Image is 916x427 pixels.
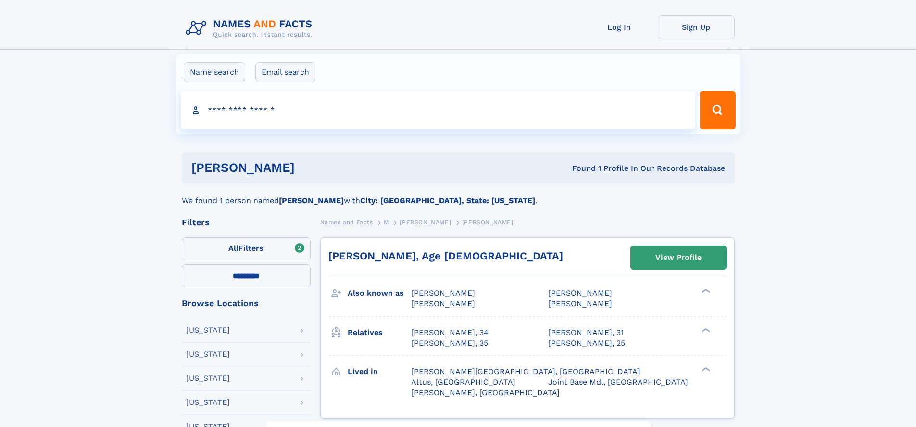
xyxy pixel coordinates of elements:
label: Filters [182,237,311,260]
span: Altus, [GEOGRAPHIC_DATA] [411,377,515,387]
span: [PERSON_NAME], [GEOGRAPHIC_DATA] [411,388,560,397]
div: [US_STATE] [186,326,230,334]
span: [PERSON_NAME] [411,288,475,298]
div: ❯ [699,288,711,294]
a: [PERSON_NAME], 34 [411,327,489,338]
span: [PERSON_NAME][GEOGRAPHIC_DATA], [GEOGRAPHIC_DATA] [411,367,640,376]
span: [PERSON_NAME] [548,299,612,308]
a: [PERSON_NAME], 31 [548,327,624,338]
span: [PERSON_NAME] [462,219,514,226]
div: We found 1 person named with . [182,183,735,207]
b: City: [GEOGRAPHIC_DATA], State: [US_STATE] [360,196,535,205]
b: [PERSON_NAME] [279,196,344,205]
span: [PERSON_NAME] [411,299,475,308]
div: ❯ [699,327,711,333]
a: View Profile [631,246,726,269]
button: Search Button [700,91,735,129]
input: search input [181,91,696,129]
div: [US_STATE] [186,350,230,358]
img: Logo Names and Facts [182,15,320,41]
span: [PERSON_NAME] [400,219,451,226]
div: [US_STATE] [186,399,230,406]
span: Joint Base Mdl, [GEOGRAPHIC_DATA] [548,377,688,387]
h3: Lived in [348,363,411,380]
span: M [384,219,389,226]
a: [PERSON_NAME], 35 [411,338,488,349]
span: [PERSON_NAME] [548,288,612,298]
h1: [PERSON_NAME] [191,162,434,174]
a: [PERSON_NAME], Age [DEMOGRAPHIC_DATA] [328,250,563,262]
a: Log In [581,15,658,39]
div: ❯ [699,366,711,372]
div: View Profile [655,246,702,269]
div: Found 1 Profile In Our Records Database [433,163,725,174]
h3: Relatives [348,324,411,341]
div: Filters [182,218,311,227]
a: [PERSON_NAME] [400,216,451,228]
a: Sign Up [658,15,735,39]
h3: Also known as [348,285,411,301]
span: All [228,244,238,253]
div: Browse Locations [182,299,311,308]
label: Name search [184,62,245,82]
label: Email search [255,62,315,82]
div: [US_STATE] [186,375,230,382]
a: Names and Facts [320,216,373,228]
a: M [384,216,389,228]
a: [PERSON_NAME], 25 [548,338,625,349]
